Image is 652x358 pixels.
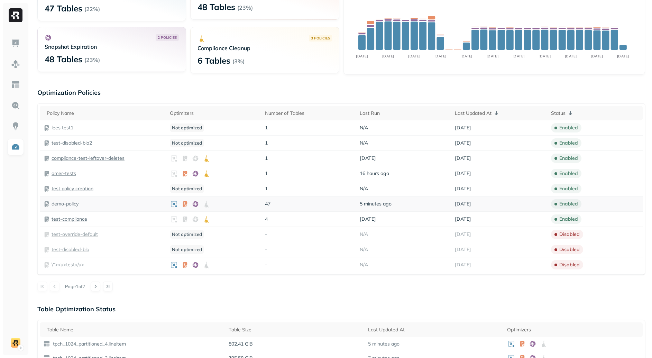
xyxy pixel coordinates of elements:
div: Table Size [229,327,361,333]
img: Asset Explorer [11,80,20,89]
span: [DATE] [455,155,471,162]
tspan: [DATE] [513,54,525,58]
span: [DATE] [360,155,376,162]
span: [DATE] [360,216,376,222]
p: 1 [265,185,353,192]
div: Last Run [360,110,448,117]
p: - [265,261,353,268]
p: tpch_1024_partitioned_4.lineitem [52,341,126,347]
a: test-disabled-bla [52,246,89,253]
tspan: [DATE] [356,54,368,58]
tspan: [DATE] [434,54,446,58]
p: ( 23% ) [237,4,253,11]
p: Snapshot Expiration [45,43,179,50]
tspan: [DATE] [565,54,577,58]
p: 6 Tables [198,55,230,66]
p: Optimization Policies [37,89,645,97]
div: Optimizers [507,327,639,333]
span: [DATE] [455,201,471,207]
p: 1 [265,125,353,131]
span: N/A [360,125,368,131]
span: [DATE] [455,140,471,146]
p: ( 22% ) [84,6,100,12]
span: N/A [360,185,368,192]
p: 1 [265,140,353,146]
p: enabled [559,201,578,207]
img: Assets [11,59,20,68]
div: Last Updated At [368,327,500,333]
p: 2 POLICIES [158,35,177,40]
p: - [265,231,353,238]
p: test policy creation [52,185,93,192]
p: Not optimized [170,139,204,147]
img: Query Explorer [11,101,20,110]
span: N/A [360,261,368,268]
p: Not optimized [170,184,204,193]
p: disabled [559,246,580,253]
p: enabled [559,185,578,192]
div: Table Name [47,327,222,333]
p: Not optimized [170,245,204,254]
img: demo [11,338,20,348]
a: \"><u>test</u> [52,261,84,268]
span: [DATE] [455,261,471,268]
tspan: [DATE] [460,54,472,58]
span: N/A [360,231,368,238]
tspan: [DATE] [408,54,420,58]
span: [DATE] [455,246,471,253]
span: N/A [360,246,368,253]
p: 5 minutes ago [368,341,400,347]
p: Not optimized [170,230,204,239]
a: lees test1 [52,125,73,131]
p: 1 [265,155,353,162]
span: 5 minutes ago [360,201,392,207]
span: [DATE] [455,185,471,192]
a: test-disabled-bla2 [52,140,92,146]
p: Page 1 of 2 [65,283,85,290]
span: N/A [360,140,368,146]
p: 3 POLICIES [311,36,330,41]
tspan: [DATE] [591,54,603,58]
a: omer-tests [52,170,76,177]
tspan: [DATE] [539,54,551,58]
div: Number of Tables [265,110,353,117]
p: ( 3% ) [232,58,245,65]
p: 802.41 GiB [229,341,361,347]
div: Policy Name [47,110,163,117]
p: 1 [265,170,353,177]
p: disabled [559,261,580,268]
div: Optimizers [170,110,258,117]
tspan: [DATE] [617,54,629,58]
span: [DATE] [455,231,471,238]
tspan: [DATE] [486,54,498,58]
p: Compliance Cleanup [198,45,332,52]
p: 4 [265,216,353,222]
p: enabled [559,140,578,146]
p: demo-policy [52,201,79,207]
span: [DATE] [455,170,471,177]
p: enabled [559,155,578,162]
a: tpch_1024_partitioned_4.lineitem [50,341,126,347]
a: test-override-default [52,231,98,238]
a: test-compliance [52,216,87,222]
p: 48 Tables [45,54,82,65]
a: compliance-test-leftover-deletes [52,155,125,162]
span: [DATE] [455,125,471,131]
img: Insights [11,122,20,131]
img: Ryft [9,8,22,22]
p: enabled [559,170,578,177]
div: Status [551,109,639,117]
p: enabled [559,125,578,131]
img: Dashboard [11,39,20,48]
p: ( 23% ) [84,56,100,63]
p: disabled [559,231,580,238]
p: Table Optimization Status [37,305,645,313]
p: 47 Tables [45,3,82,14]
